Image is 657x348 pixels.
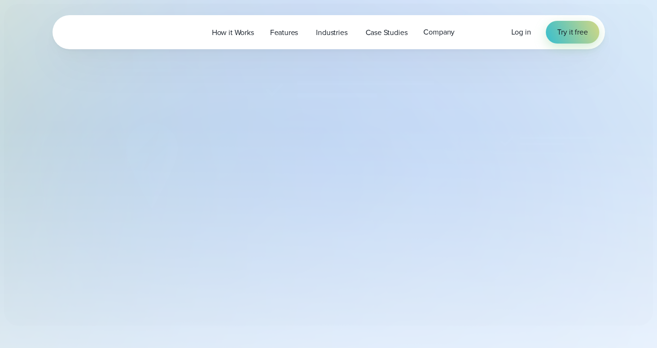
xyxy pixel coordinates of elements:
span: Try it free [557,27,587,38]
span: Industries [316,27,347,38]
span: Log in [511,27,531,37]
span: Company [423,27,455,38]
a: How it Works [204,23,262,42]
span: How it Works [212,27,254,38]
a: Log in [511,27,531,38]
span: Features [270,27,298,38]
a: Try it free [546,21,599,44]
span: Case Studies [366,27,408,38]
a: Case Studies [358,23,416,42]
